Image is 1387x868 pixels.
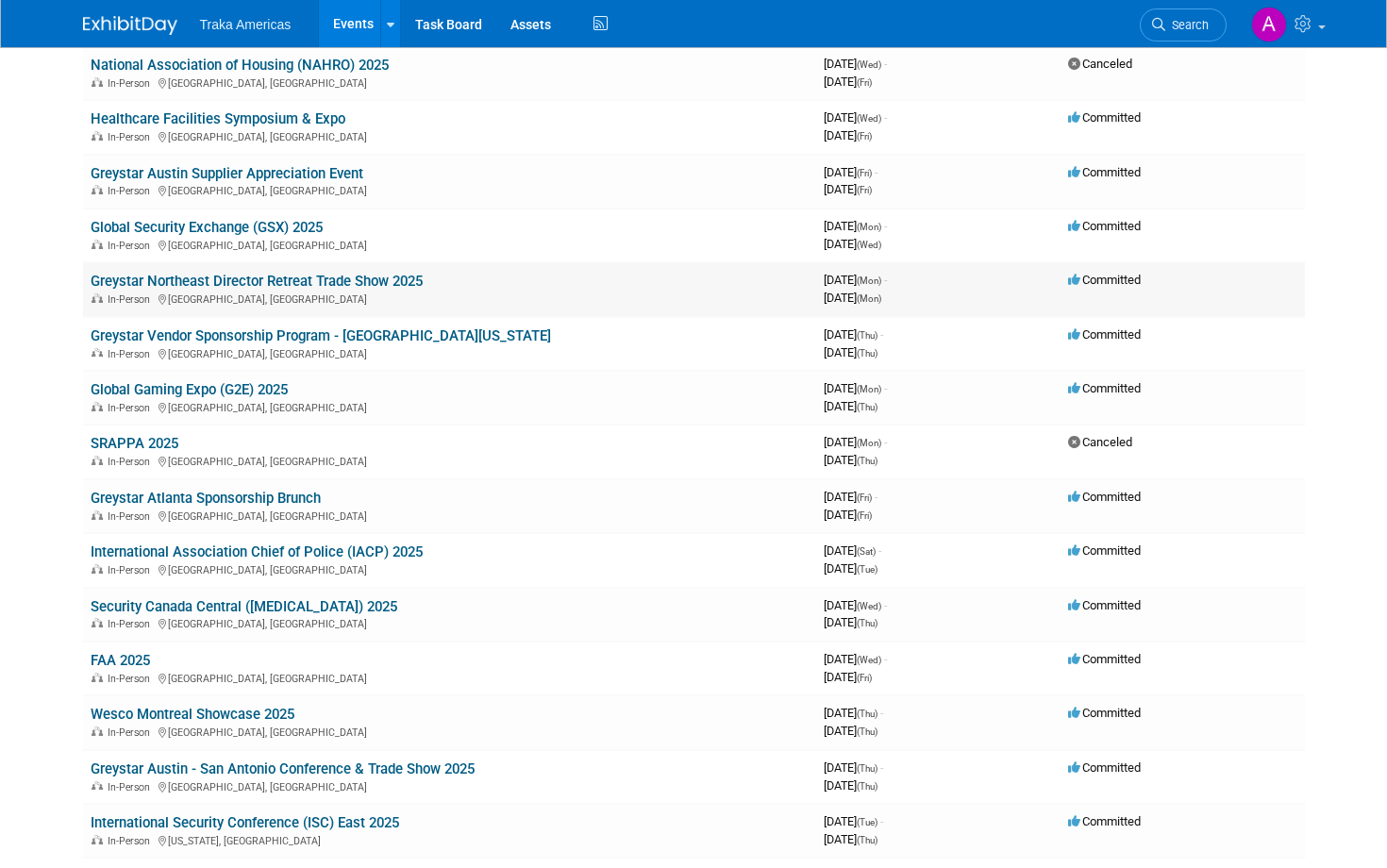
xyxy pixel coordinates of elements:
div: [GEOGRAPHIC_DATA], [GEOGRAPHIC_DATA] [91,561,809,576]
span: [DATE] [824,508,872,522]
span: In-Person [108,185,156,197]
span: In-Person [108,348,156,360]
img: In-Person Event [92,240,103,249]
span: [DATE] [824,543,881,558]
span: [DATE] [824,435,887,449]
span: Committed [1068,760,1141,775]
span: In-Person [108,240,156,252]
span: In-Person [108,131,156,143]
span: [DATE] [824,670,872,684]
span: In-Person [108,673,156,685]
span: In-Person [108,564,156,576]
span: In-Person [108,618,156,630]
span: - [884,598,887,612]
span: In-Person [108,402,156,414]
span: [DATE] [824,561,877,576]
span: [DATE] [824,182,872,196]
span: [DATE] [824,490,877,504]
a: Global Gaming Expo (G2E) 2025 [91,381,288,398]
span: In-Person [108,510,156,523]
div: [GEOGRAPHIC_DATA], [GEOGRAPHIC_DATA] [91,399,809,414]
span: (Fri) [857,77,872,88]
a: Healthcare Facilities Symposium & Expo [91,110,345,127]
img: In-Person Event [92,456,103,465]
span: (Tue) [857,817,877,827]
span: - [884,652,887,666]
span: (Thu) [857,763,877,774]
div: [GEOGRAPHIC_DATA], [GEOGRAPHIC_DATA] [91,670,809,685]
span: [DATE] [824,706,883,720]
span: - [875,490,877,504]
div: [GEOGRAPHIC_DATA], [GEOGRAPHIC_DATA] [91,615,809,630]
img: In-Person Event [92,564,103,574]
a: SRAPPA 2025 [91,435,178,452]
span: Committed [1068,814,1141,828]
div: [GEOGRAPHIC_DATA], [GEOGRAPHIC_DATA] [91,724,809,739]
span: Canceled [1068,57,1132,71]
span: [DATE] [824,345,877,359]
a: Greystar Austin Supplier Appreciation Event [91,165,363,182]
span: (Wed) [857,59,881,70]
span: (Mon) [857,275,881,286]
div: [GEOGRAPHIC_DATA], [GEOGRAPHIC_DATA] [91,182,809,197]
span: - [878,543,881,558]
span: (Wed) [857,113,881,124]
span: [DATE] [824,75,872,89]
span: (Thu) [857,618,877,628]
span: (Fri) [857,673,872,683]
div: [US_STATE], [GEOGRAPHIC_DATA] [91,832,809,847]
div: [GEOGRAPHIC_DATA], [GEOGRAPHIC_DATA] [91,778,809,793]
span: [DATE] [824,615,877,629]
span: Search [1165,18,1209,32]
span: [DATE] [824,598,887,612]
div: [GEOGRAPHIC_DATA], [GEOGRAPHIC_DATA] [91,75,809,90]
span: - [875,165,877,179]
span: [DATE] [824,165,877,179]
div: [GEOGRAPHIC_DATA], [GEOGRAPHIC_DATA] [91,128,809,143]
img: In-Person Event [92,77,103,87]
span: [DATE] [824,381,887,395]
span: [DATE] [824,652,887,666]
span: [DATE] [824,219,887,233]
a: Wesco Montreal Showcase 2025 [91,706,294,723]
span: (Fri) [857,131,872,142]
span: (Sat) [857,546,876,557]
img: Anna Boyers [1251,7,1287,42]
span: [DATE] [824,814,883,828]
span: - [880,760,883,775]
span: Committed [1068,652,1141,666]
span: [DATE] [824,110,887,125]
img: In-Person Event [92,781,103,791]
span: (Fri) [857,168,872,178]
a: Greystar Vendor Sponsorship Program - [GEOGRAPHIC_DATA][US_STATE] [91,327,551,344]
span: [DATE] [824,273,887,287]
div: [GEOGRAPHIC_DATA], [GEOGRAPHIC_DATA] [91,453,809,468]
img: In-Person Event [92,185,103,194]
span: (Thu) [857,835,877,845]
div: [GEOGRAPHIC_DATA], [GEOGRAPHIC_DATA] [91,508,809,523]
a: FAA 2025 [91,652,150,669]
span: [DATE] [824,57,887,71]
span: (Mon) [857,438,881,448]
a: Global Security Exchange (GSX) 2025 [91,219,323,236]
span: - [884,110,887,125]
span: - [884,435,887,449]
img: In-Person Event [92,618,103,627]
span: (Wed) [857,601,881,611]
div: [GEOGRAPHIC_DATA], [GEOGRAPHIC_DATA] [91,291,809,306]
span: - [880,814,883,828]
a: Greystar Austin - San Antonio Conference & Trade Show 2025 [91,760,475,777]
img: In-Person Event [92,402,103,411]
span: [DATE] [824,778,877,793]
span: In-Person [108,726,156,739]
span: - [884,57,887,71]
span: (Wed) [857,240,881,250]
img: In-Person Event [92,293,103,303]
img: In-Person Event [92,673,103,682]
a: Greystar Northeast Director Retreat Trade Show 2025 [91,273,423,290]
div: [GEOGRAPHIC_DATA], [GEOGRAPHIC_DATA] [91,345,809,360]
span: (Thu) [857,781,877,792]
span: - [884,381,887,395]
span: (Thu) [857,709,877,719]
a: National Association of Housing (NAHRO) 2025 [91,57,389,74]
